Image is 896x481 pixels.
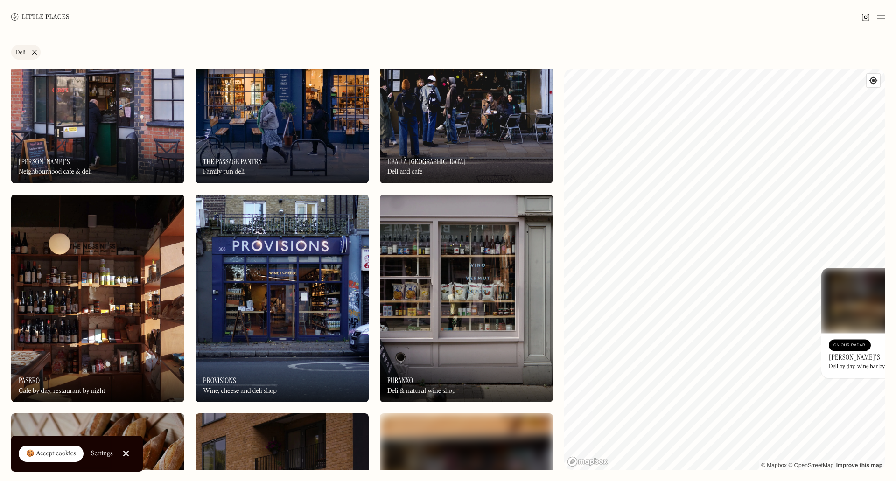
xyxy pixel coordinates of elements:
div: 🍪 Accept cookies [26,449,76,459]
a: Improve this map [836,462,882,468]
canvas: Map [564,69,885,470]
div: Deli [16,50,26,56]
h3: [PERSON_NAME]'s [829,353,880,362]
a: Mapbox homepage [567,456,608,467]
h3: Provisions [203,376,236,385]
div: Wine, cheese and deli shop [203,387,277,395]
div: Neighbourhood cafe & deli [19,168,92,176]
a: ProvisionsProvisionsProvisionsWine, cheese and deli shop [196,195,369,402]
div: On Our Radar [833,341,866,350]
a: Deli [11,45,41,60]
a: OpenStreetMap [788,462,833,468]
a: 🍪 Accept cookies [19,446,84,462]
a: Settings [91,443,113,464]
div: Settings [91,450,113,457]
h3: Furanxo [387,376,413,385]
img: Pasero [11,195,184,402]
div: Cafe by day, restaurant by night [19,387,105,395]
div: Deli and cafe [387,168,423,176]
button: Find my location [867,74,880,87]
h3: The Passage Pantry [203,157,262,166]
h3: [PERSON_NAME]'s [19,157,70,166]
a: Mapbox [761,462,787,468]
img: Furanxo [380,195,553,402]
h3: L’eau à [GEOGRAPHIC_DATA] [387,157,466,166]
img: Provisions [196,195,369,402]
div: Deli & natural wine shop [387,387,455,395]
div: Family run deli [203,168,245,176]
a: FuranxoFuranxoFuranxoDeli & natural wine shop [380,195,553,402]
a: Close Cookie Popup [117,444,135,463]
a: PaseroPaseroPaseroCafe by day, restaurant by night [11,195,184,402]
h3: Pasero [19,376,40,385]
